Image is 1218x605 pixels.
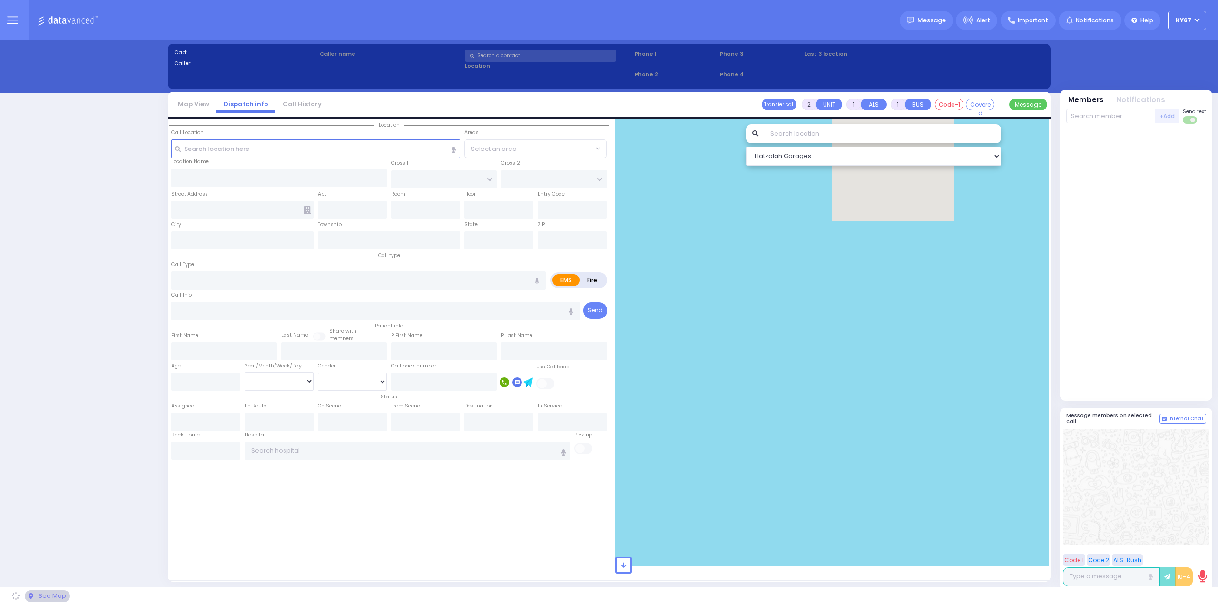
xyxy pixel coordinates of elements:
span: Send text [1183,108,1206,115]
label: Destination [464,402,493,410]
label: Assigned [171,402,195,410]
label: Fire [579,274,606,286]
label: From Scene [391,402,420,410]
label: On Scene [318,402,341,410]
button: ALS-Rush [1112,554,1143,566]
label: Township [318,221,342,228]
span: Message [917,16,946,25]
label: Cad: [174,49,316,57]
h5: Message members on selected call [1066,412,1159,425]
label: Cross 2 [501,159,520,167]
span: Help [1140,16,1153,25]
input: Search hospital [245,442,570,460]
label: Gender [318,362,336,370]
label: Location Name [171,158,209,166]
label: En Route [245,402,266,410]
input: Search a contact [465,50,616,62]
label: Hospital [245,431,265,439]
button: Members [1068,95,1104,106]
button: Transfer call [762,99,796,110]
label: Age [171,362,181,370]
input: Search location [764,124,1002,143]
label: In Service [538,402,562,410]
label: Entry Code [538,190,565,198]
label: Floor [464,190,476,198]
label: Caller: [174,60,316,68]
span: Alert [976,16,990,25]
label: Call Location [171,129,204,137]
span: Important [1018,16,1048,25]
button: BUS [905,99,931,110]
img: message.svg [907,17,914,24]
span: Notifications [1076,16,1114,25]
label: P First Name [391,332,422,339]
label: EMS [552,274,580,286]
span: members [329,335,354,342]
span: Phone 2 [635,70,717,79]
span: Phone 4 [720,70,802,79]
button: Code 2 [1087,554,1110,566]
button: Code 1 [1063,554,1085,566]
label: Call Type [171,261,194,268]
span: Location [374,121,404,129]
img: Logo [38,14,101,26]
span: Other building occupants [304,206,311,214]
span: Phone 3 [720,50,802,58]
label: Street Address [171,190,208,198]
button: Message [1009,99,1047,110]
span: Status [376,393,402,400]
label: Use Callback [536,363,569,371]
span: Select an area [471,144,517,154]
label: Cross 1 [391,159,408,167]
button: UNIT [816,99,842,110]
img: comment-alt.png [1162,417,1167,422]
button: Covered [966,99,994,110]
input: Search member [1066,109,1155,123]
label: First Name [171,332,198,339]
span: Internal Chat [1169,416,1204,422]
label: Call back number [391,362,436,370]
button: KY67 [1168,11,1206,30]
span: Phone 1 [635,50,717,58]
label: Call Info [171,291,192,299]
div: Year/Month/Week/Day [245,362,314,370]
button: Notifications [1116,95,1165,106]
label: Back Home [171,431,200,439]
a: Map View [171,99,216,109]
label: P Last Name [501,332,532,339]
button: Code-1 [935,99,963,110]
label: Apt [318,190,326,198]
label: ZIP [538,221,545,228]
span: Patient info [370,322,408,329]
label: State [464,221,478,228]
label: Pick up [574,431,592,439]
button: Internal Chat [1159,414,1206,424]
label: Areas [464,129,479,137]
label: Turn off text [1183,115,1198,125]
label: Last 3 location [805,50,924,58]
label: Room [391,190,405,198]
button: Send [583,302,607,319]
label: Caller name [320,50,462,58]
a: Dispatch info [216,99,275,109]
button: ALS [861,99,887,110]
a: Call History [275,99,329,109]
label: Last Name [281,331,308,339]
small: Share with [329,327,356,335]
span: KY67 [1176,16,1191,25]
label: Location [465,62,631,70]
input: Search location here [171,139,461,158]
div: See map [25,590,69,602]
label: City [171,221,181,228]
span: Call type [373,252,405,259]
